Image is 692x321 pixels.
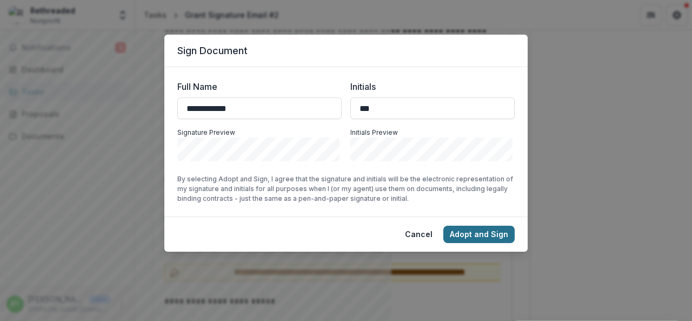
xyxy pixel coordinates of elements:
[177,128,342,137] p: Signature Preview
[398,226,439,243] button: Cancel
[350,80,508,93] label: Initials
[164,35,528,67] header: Sign Document
[350,128,515,137] p: Initials Preview
[177,174,515,204] p: By selecting Adopt and Sign, I agree that the signature and initials will be the electronic repre...
[177,80,335,93] label: Full Name
[443,226,515,243] button: Adopt and Sign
